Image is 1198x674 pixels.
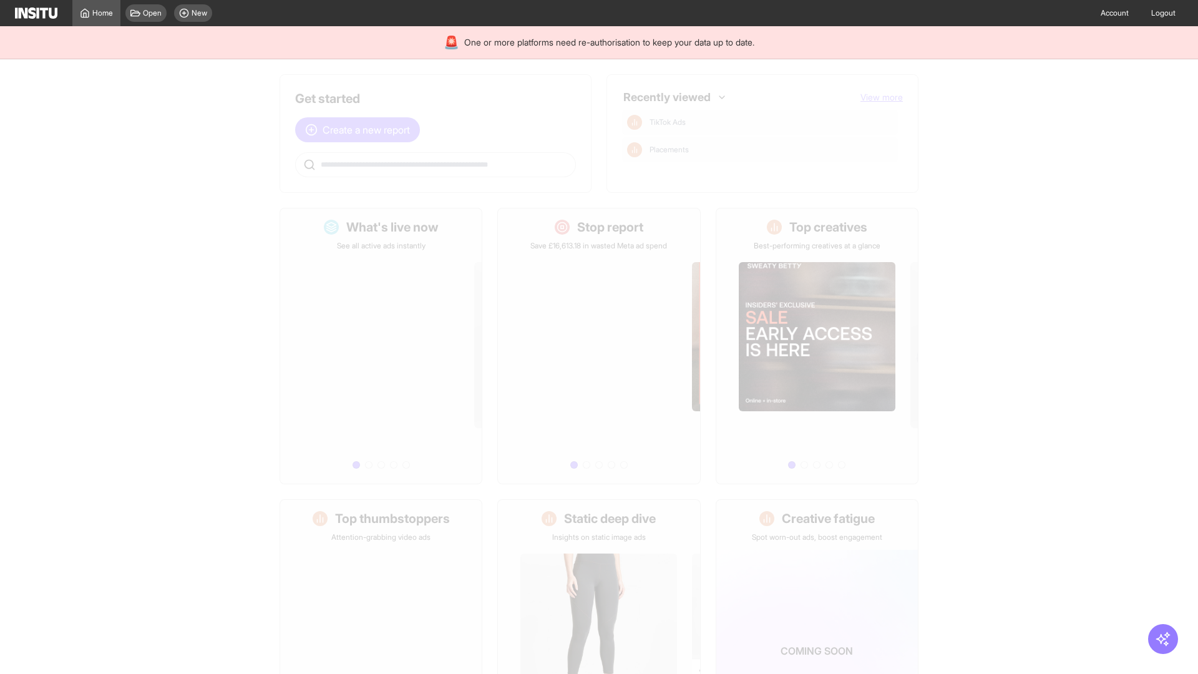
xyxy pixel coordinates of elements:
span: Open [143,8,162,18]
img: Logo [15,7,57,19]
span: One or more platforms need re-authorisation to keep your data up to date. [464,36,754,49]
span: Home [92,8,113,18]
div: 🚨 [444,34,459,51]
span: New [192,8,207,18]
